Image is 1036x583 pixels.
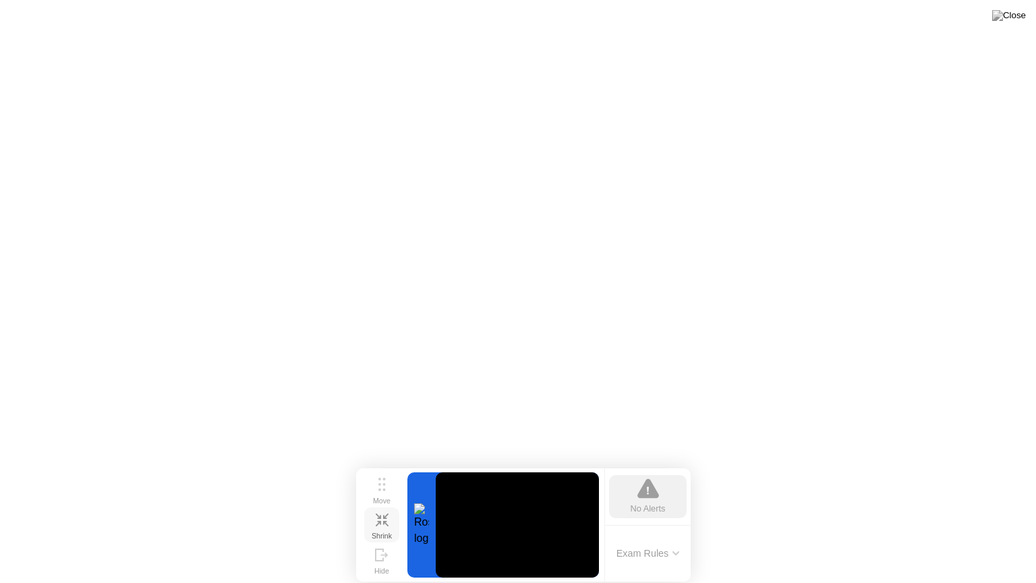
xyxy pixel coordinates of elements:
button: Shrink [364,507,399,543]
div: Shrink [372,532,392,540]
div: Hide [374,567,389,575]
button: Move [364,472,399,507]
button: Exam Rules [612,547,684,559]
img: Close [992,10,1026,21]
div: Move [373,497,391,505]
button: Hide [364,543,399,578]
div: No Alerts [631,502,666,515]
